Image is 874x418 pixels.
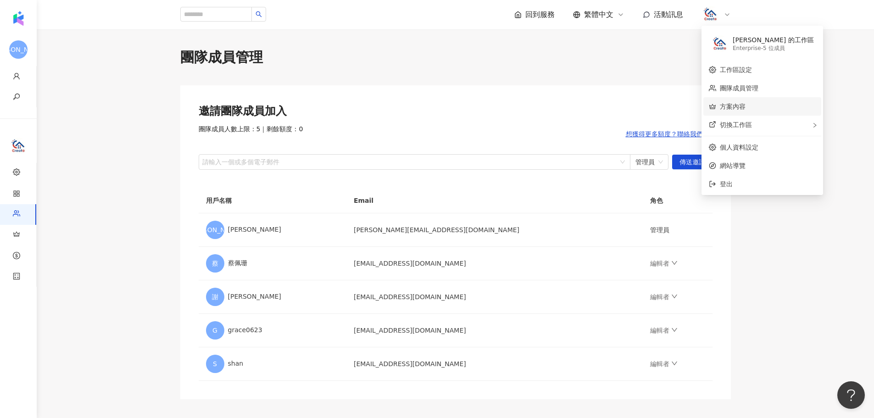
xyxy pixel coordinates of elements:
div: [PERSON_NAME] [206,221,339,239]
th: 用戶名稱 [199,188,346,213]
span: 活動訊息 [654,10,683,19]
a: 個人資料設定 [720,144,758,151]
td: [EMAIL_ADDRESS][DOMAIN_NAME] [346,280,643,314]
div: 邀請團隊成員加入 [199,104,713,119]
span: down [671,327,678,333]
div: [PERSON_NAME] [206,288,339,306]
a: 編輯者 [650,360,678,368]
img: logo.png [711,35,729,53]
span: 管理員 [635,155,663,169]
a: 工作區設定 [720,66,752,73]
span: 團隊成員人數上限：5 ｜ 剩餘額度：0 [199,125,303,143]
span: user [13,67,20,88]
span: 回到服務 [525,10,555,20]
span: [PERSON_NAME] [188,225,241,235]
span: down [671,360,678,367]
span: 謝 [212,292,218,302]
div: [PERSON_NAME] 的工作區 [733,36,814,45]
a: 編輯者 [650,327,678,334]
div: shan [206,355,339,373]
div: 蔡佩珊 [206,254,339,273]
span: key [13,88,20,108]
a: 編輯者 [650,260,678,267]
td: [EMAIL_ADDRESS][DOMAIN_NAME] [346,247,643,280]
span: search [256,11,262,17]
span: G [212,325,217,335]
span: right [812,123,818,128]
button: 傳送邀請 [672,155,713,169]
span: 登出 [720,180,733,188]
iframe: Help Scout Beacon - Open [837,381,865,409]
a: 團隊成員管理 [720,84,758,92]
span: 繁體中文 [584,10,613,20]
span: 網站導覽 [720,161,816,171]
span: S [213,359,217,369]
th: Email [346,188,643,213]
img: logo.png [10,138,27,155]
div: grace0623 [206,321,339,340]
span: appstore [13,184,20,205]
span: 想獲得更多額度？聯絡我們 [626,130,703,138]
span: calculator [13,267,20,288]
th: 角色 [643,188,713,213]
td: 管理員 [643,213,713,247]
span: down [671,293,678,300]
a: 回到服務 [514,10,555,20]
span: 傳送邀請 [679,155,705,170]
a: 編輯者 [650,293,678,301]
span: 切換工作區 [720,121,752,128]
div: Enterprise - 5 位成員 [733,45,814,52]
a: 方案內容 [720,103,746,110]
button: 想獲得更多額度？聯絡我們 [616,125,713,143]
td: [EMAIL_ADDRESS][DOMAIN_NAME] [346,347,643,381]
img: logo icon [11,11,26,26]
span: dollar [13,246,20,267]
td: [PERSON_NAME][EMAIL_ADDRESS][DOMAIN_NAME] [346,213,643,247]
td: [EMAIL_ADDRESS][DOMAIN_NAME] [346,314,643,347]
img: logo.png [702,6,719,23]
div: 團隊成員管理 [180,48,731,67]
span: down [671,260,678,266]
span: 蔡 [212,258,218,268]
